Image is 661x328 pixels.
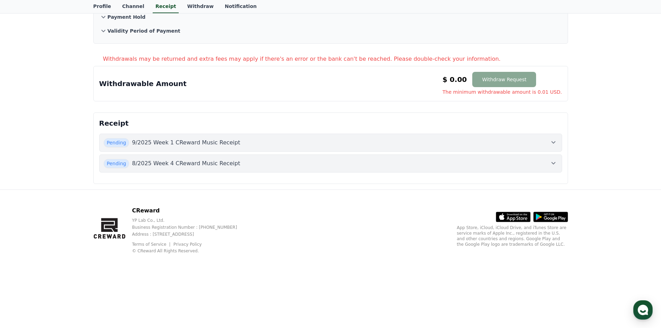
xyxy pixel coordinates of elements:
a: Messages [46,220,90,237]
span: Messages [58,231,78,236]
p: 9/2025 Week 1 CReward Music Receipt [132,138,240,147]
button: Pending 9/2025 Week 1 CReward Music Receipt [99,134,562,152]
span: Pending [104,159,129,168]
p: © CReward All Rights Reserved. [132,248,248,254]
a: Terms of Service [132,242,171,247]
p: Withdrawals may be returned and extra fees may apply if there's an error or the bank can't be rea... [103,55,568,63]
p: Receipt [99,118,562,128]
p: Validity Period of Payment [108,27,180,34]
button: Withdraw Request [472,72,536,87]
p: Withdrawable Amount [99,79,187,89]
p: $ 0.00 [442,75,467,84]
button: Pending 8/2025 Week 4 CReward Music Receipt [99,154,562,173]
span: Home [18,230,30,236]
span: Settings [103,230,120,236]
button: Validity Period of Payment [99,24,562,38]
a: Settings [90,220,133,237]
p: App Store, iCloud, iCloud Drive, and iTunes Store are service marks of Apple Inc., registered in ... [457,225,568,247]
p: CReward [132,207,248,215]
p: Payment Hold [108,14,146,20]
a: Home [2,220,46,237]
button: Payment Hold [99,10,562,24]
p: 8/2025 Week 4 CReward Music Receipt [132,159,240,168]
p: Address : [STREET_ADDRESS] [132,232,248,237]
span: The minimum withdrawable amount is 0.01 USD. [442,89,562,95]
a: Privacy Policy [173,242,202,247]
span: Pending [104,138,129,147]
p: Business Registration Number : [PHONE_NUMBER] [132,225,248,230]
p: YP Lab Co., Ltd. [132,218,248,223]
